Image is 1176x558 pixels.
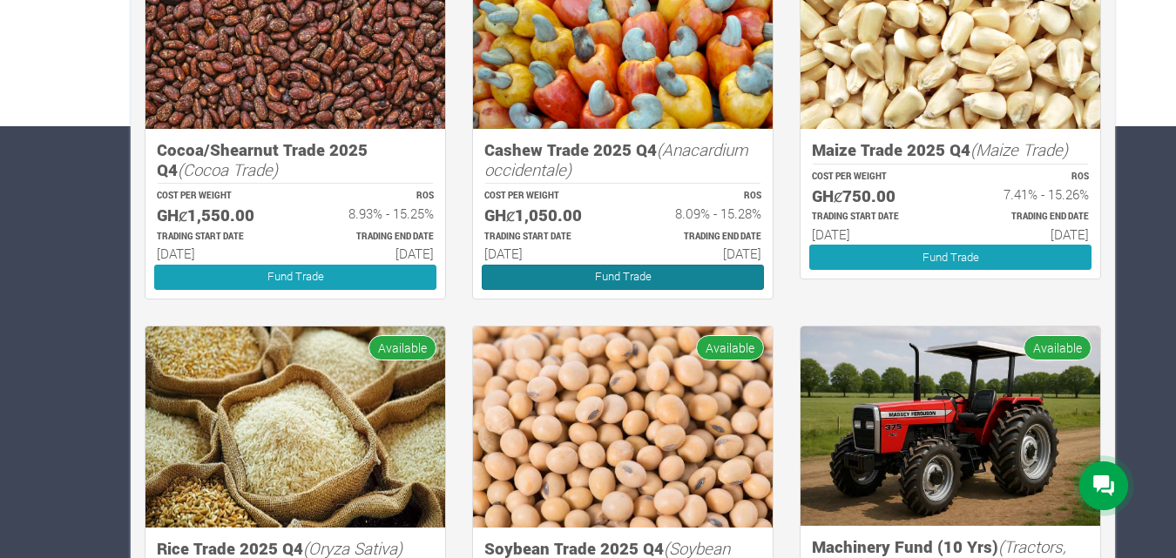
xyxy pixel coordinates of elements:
[812,226,935,242] h6: [DATE]
[484,231,607,244] p: Estimated Trading Start Date
[482,265,764,290] a: Fund Trade
[484,205,607,225] h5: GHȼ1,050.00
[639,245,761,261] h6: [DATE]
[157,231,280,244] p: Estimated Trading Start Date
[1024,335,1092,360] span: Available
[966,171,1089,184] p: ROS
[311,190,434,203] p: ROS
[970,138,1068,160] i: (Maize Trade)
[696,335,764,360] span: Available
[157,140,434,179] h5: Cocoa/Shearnut Trade 2025 Q4
[311,231,434,244] p: Estimated Trading End Date
[639,190,761,203] p: ROS
[812,171,935,184] p: COST PER WEIGHT
[368,335,436,360] span: Available
[966,211,1089,224] p: Estimated Trading End Date
[809,245,1092,270] a: Fund Trade
[157,245,280,261] h6: [DATE]
[966,226,1089,242] h6: [DATE]
[639,231,761,244] p: Estimated Trading End Date
[812,211,935,224] p: Estimated Trading Start Date
[145,326,445,528] img: growforme image
[484,138,748,180] i: (Anacardium occidentale)
[473,326,773,528] img: growforme image
[812,186,935,206] h5: GHȼ750.00
[311,205,434,221] h6: 8.93% - 15.25%
[484,140,761,179] h5: Cashew Trade 2025 Q4
[178,158,278,180] i: (Cocoa Trade)
[484,245,607,261] h6: [DATE]
[157,190,280,203] p: COST PER WEIGHT
[966,186,1089,202] h6: 7.41% - 15.26%
[812,140,1089,160] h5: Maize Trade 2025 Q4
[311,245,434,261] h6: [DATE]
[801,326,1100,526] img: growforme image
[157,205,280,225] h5: GHȼ1,550.00
[639,205,761,221] h6: 8.09% - 15.28%
[484,190,607,203] p: COST PER WEIGHT
[154,265,436,290] a: Fund Trade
